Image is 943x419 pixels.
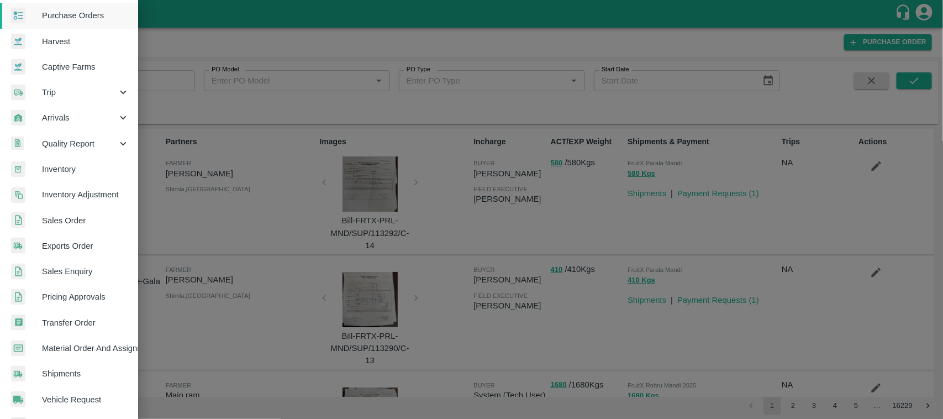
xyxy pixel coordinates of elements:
span: Captive Farms [42,61,129,73]
span: Sales Enquiry [42,265,129,277]
img: harvest [11,33,25,50]
img: qualityReport [11,137,24,150]
img: whTransfer [11,315,25,331]
span: Pricing Approvals [42,291,129,303]
span: Arrivals [42,112,117,124]
img: sales [11,212,25,228]
span: Exports Order [42,240,129,252]
img: shipments [11,238,25,254]
img: delivery [11,85,25,101]
img: harvest [11,59,25,75]
img: centralMaterial [11,341,25,357]
span: Transfer Order [42,317,129,329]
span: Purchase Orders [42,9,129,22]
span: Sales Order [42,214,129,227]
img: whArrival [11,110,25,126]
span: Inventory [42,163,129,175]
span: Trip [42,86,117,98]
span: Harvest [42,35,129,48]
img: shipments [11,366,25,382]
img: vehicle [11,391,25,407]
span: Material Order And Assignment [42,342,129,354]
span: Inventory Adjustment [42,188,129,201]
img: sales [11,264,25,280]
span: Shipments [42,368,129,380]
img: whInventory [11,161,25,177]
span: Quality Report [42,138,117,150]
img: reciept [11,8,25,24]
img: sales [11,289,25,305]
img: inventory [11,187,25,203]
span: Vehicle Request [42,394,129,406]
